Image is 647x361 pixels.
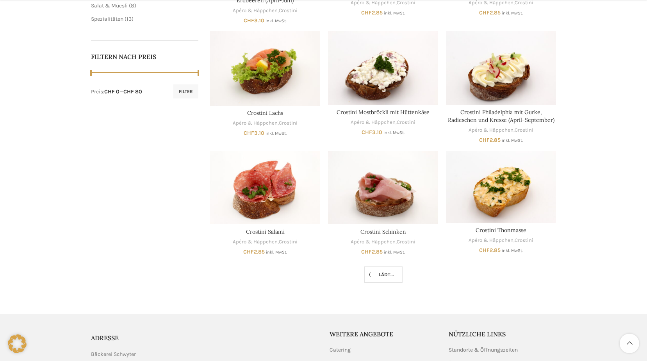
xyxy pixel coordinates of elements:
bdi: 3.10 [362,129,382,136]
small: inkl. MwSt. [383,130,405,135]
span: CHF [362,129,372,136]
bdi: 2.85 [361,9,383,16]
a: Crostini Lachs [247,109,283,116]
small: inkl. MwSt. [384,250,405,255]
a: Scroll to top button [620,334,639,353]
a: Catering [330,346,351,354]
div: , [210,238,320,246]
a: Crostini Mostbröckli mit Hüttenkäse [337,109,430,116]
span: CHF [479,247,490,254]
bdi: 2.85 [479,247,501,254]
span: 8 [131,2,134,9]
a: Crostini Lachs [210,31,320,105]
bdi: 3.10 [244,130,264,136]
a: Crostini Schinken [328,151,438,224]
div: , [446,127,556,134]
a: Crostini Schinken [360,228,406,235]
a: Crostini [397,119,415,126]
div: , [328,119,438,126]
a: Crostini [397,238,415,246]
span: 13 [127,16,132,22]
small: inkl. MwSt. [502,138,523,143]
small: inkl. MwSt. [384,11,405,16]
a: Apéro & Häppchen [469,237,513,244]
span: Lädt... [373,272,394,278]
a: Apéro & Häppchen [351,119,396,126]
span: CHF [361,9,372,16]
span: CHF 0 [104,88,119,95]
div: Preis: — [91,88,142,96]
bdi: 3.10 [244,17,264,24]
a: Apéro & Häppchen [233,7,278,14]
span: CHF [361,248,372,255]
a: Crostini [279,7,298,14]
span: CHF [479,137,490,143]
bdi: 2.85 [361,248,383,255]
a: Crostini [515,237,533,244]
a: Crostini Philadelphia mit Gurke, Radieschen und Kresse (April-September) [446,31,556,105]
a: Apéro & Häppchen [233,120,278,127]
a: Crostini [279,238,298,246]
a: Crostini Mostbröckli mit Hüttenkäse [328,31,438,105]
small: inkl. MwSt. [502,248,523,253]
div: , [446,237,556,244]
small: inkl. MwSt. [266,18,287,23]
span: CHF [243,248,254,255]
bdi: 2.85 [243,248,265,255]
a: Standorte & Öffnungszeiten [449,346,519,354]
span: CHF [244,130,254,136]
a: Apéro & Häppchen [233,238,278,246]
a: Crostini Salami [246,228,285,235]
a: Apéro & Häppchen [351,238,396,246]
bdi: 2.85 [479,137,501,143]
button: Filter [173,84,198,98]
a: Crostini Philadelphia mit Gurke, Radieschen und Kresse (April-September) [448,109,554,123]
h5: Weitere Angebote [330,330,437,338]
a: Crostini [515,127,533,134]
a: Crostini Salami [210,151,320,224]
small: inkl. MwSt. [266,131,287,136]
h5: Filtern nach Preis [91,52,199,61]
span: CHF [479,9,490,16]
bdi: 2.85 [479,9,501,16]
a: Crostini [279,120,298,127]
small: inkl. MwSt. [502,11,523,16]
div: , [328,238,438,246]
span: CHF 80 [123,88,142,95]
div: , [210,7,320,14]
span: CHF [244,17,254,24]
span: ADRESSE [91,334,119,342]
small: inkl. MwSt. [266,250,287,255]
a: Crostini Thonmasse [476,227,526,234]
a: Crostini Thonmasse [446,151,556,223]
h5: Nützliche Links [449,330,556,338]
a: Spezialitäten [91,16,123,22]
div: , [210,120,320,127]
a: Salat & Müesli [91,2,128,9]
span: Bäckerei Schwyter [91,350,136,359]
a: Apéro & Häppchen [469,127,513,134]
